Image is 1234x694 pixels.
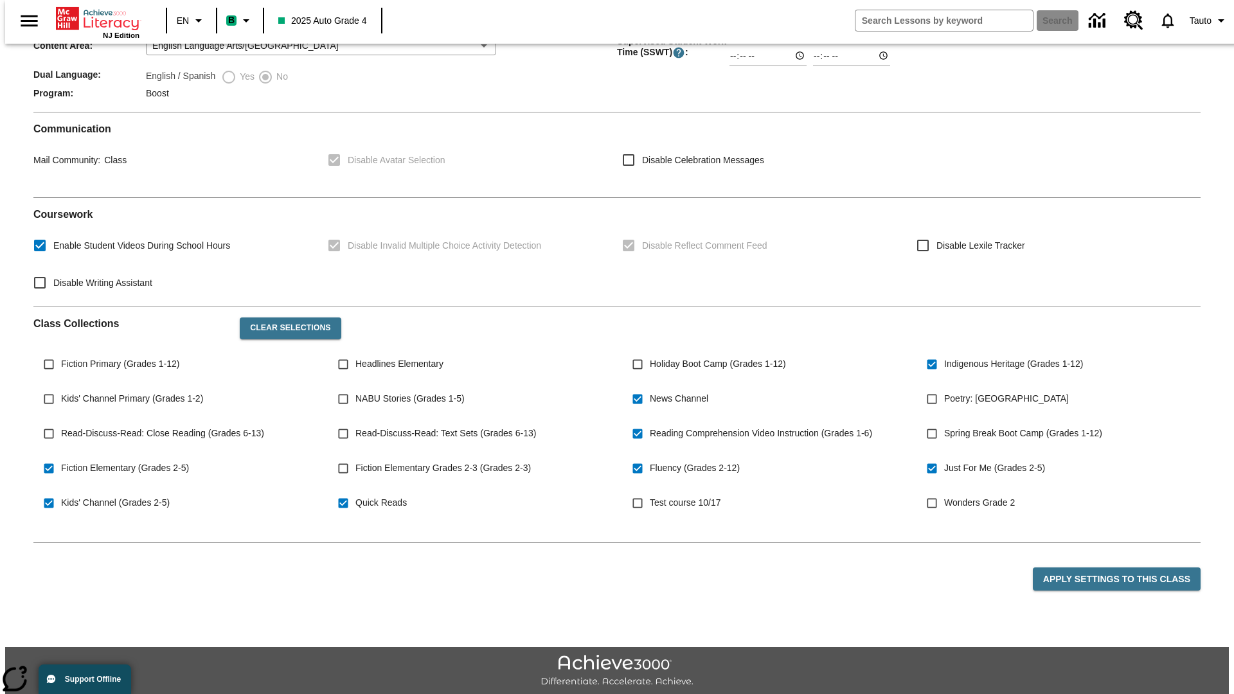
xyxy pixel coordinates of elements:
span: Disable Writing Assistant [53,276,152,290]
span: Disable Invalid Multiple Choice Activity Detection [348,239,541,253]
span: Read-Discuss-Read: Text Sets (Grades 6-13) [355,427,536,440]
span: Class [100,155,127,165]
span: News Channel [650,392,708,405]
span: Read-Discuss-Read: Close Reading (Grades 6-13) [61,427,264,440]
span: Headlines Elementary [355,357,443,371]
a: Resource Center, Will open in new tab [1116,3,1151,38]
div: Home [56,4,139,39]
div: English Language Arts/[GEOGRAPHIC_DATA] [146,36,496,55]
span: Content Area : [33,40,146,51]
span: Disable Lexile Tracker [936,239,1025,253]
span: NJ Edition [103,31,139,39]
span: Disable Avatar Selection [348,154,445,167]
span: No [273,70,288,84]
span: Wonders Grade 3 [944,531,1015,544]
button: Open side menu [10,2,48,40]
span: Fiction Elementary (Grades 2-5) [61,461,189,475]
a: Notifications [1151,4,1185,37]
span: Program : [33,88,146,98]
h2: Class Collections [33,317,229,330]
button: Boost Class color is mint green. Change class color [221,9,259,32]
span: Fluency (Grades 2-12) [650,461,740,475]
span: Yes [237,70,255,84]
span: Test course 10/17 [650,496,721,510]
span: Mail Community : [33,155,100,165]
button: Supervised Student Work Time is the timeframe when students can take LevelSet and when lessons ar... [672,46,685,59]
span: WordStudio 2-5 (Grades 2-5) [61,531,177,544]
span: Enable Student Videos During School Hours [53,239,230,253]
span: Holiday Boot Camp (Grades 1-12) [650,357,786,371]
span: Poetry: [GEOGRAPHIC_DATA] [944,392,1069,405]
label: Start Time [729,35,762,44]
img: Achieve3000 Differentiate Accelerate Achieve [541,655,693,688]
h2: Communication [33,123,1201,135]
span: Reading Comprehension Video Instruction (Grades 1-6) [650,427,872,440]
span: Supervised Student Work Time (SSWT) : [617,36,729,59]
span: NJSLA-ELA Prep Boot Camp (Grade 3) [355,531,513,544]
span: B [228,12,235,28]
span: EN [177,14,189,28]
div: Class Collections [33,307,1201,532]
label: End Time [813,35,843,44]
span: Just For Me (Grades 2-5) [944,461,1045,475]
button: Profile/Settings [1185,9,1234,32]
span: Spring Break Boot Camp (Grades 1-12) [944,427,1102,440]
div: Coursework [33,208,1201,296]
span: Tauto [1190,14,1212,28]
button: Language: EN, Select a language [171,9,212,32]
span: Wonders Grade 2 [944,496,1015,510]
span: Fiction Elementary Grades 2-3 (Grades 2-3) [355,461,531,475]
div: Communication [33,123,1201,187]
span: Quick Reads [355,496,407,510]
span: 2025 Auto Grade 4 [278,14,367,28]
h2: Course work [33,208,1201,220]
span: Fiction Primary (Grades 1-12) [61,357,179,371]
button: Clear Selections [240,317,341,339]
span: Disable Reflect Comment Feed [642,239,767,253]
span: Disable Celebration Messages [642,154,764,167]
span: NABU Stories (Grades 1-5) [355,392,465,405]
span: Dual Language : [33,69,146,80]
span: Boost [146,88,169,98]
a: Home [56,6,139,31]
span: Kids' Channel (Grades 2-5) [61,496,170,510]
span: Indigenous Heritage (Grades 1-12) [944,357,1083,371]
label: English / Spanish [146,69,215,85]
span: Kids' Channel Primary (Grades 1-2) [61,392,203,405]
a: Data Center [1081,3,1116,39]
span: NJSLA-ELA Smart (Grade 3) [650,531,765,544]
div: Class/Program Information [33,2,1201,102]
button: Apply Settings to this Class [1033,567,1201,591]
input: search field [855,10,1033,31]
button: Support Offline [39,664,131,694]
span: Support Offline [65,675,121,684]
